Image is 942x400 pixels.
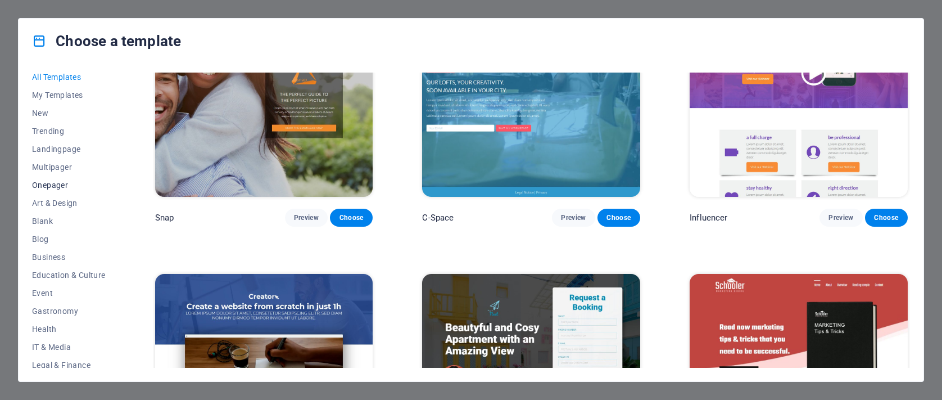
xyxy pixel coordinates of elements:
[32,307,106,316] span: Gastronomy
[32,361,106,370] span: Legal & Finance
[606,213,631,222] span: Choose
[294,213,319,222] span: Preview
[32,356,106,374] button: Legal & Finance
[32,325,106,334] span: Health
[819,209,862,227] button: Preview
[32,230,106,248] button: Blog
[597,209,640,227] button: Choose
[32,289,106,298] span: Event
[32,32,181,50] h4: Choose a template
[339,213,364,222] span: Choose
[285,209,328,227] button: Preview
[32,253,106,262] span: Business
[32,235,106,244] span: Blog
[690,212,727,223] p: Influencer
[32,68,106,86] button: All Templates
[32,248,106,266] button: Business
[32,194,106,212] button: Art & Design
[32,145,106,154] span: Landingpage
[330,209,373,227] button: Choose
[828,213,853,222] span: Preview
[32,212,106,230] button: Blank
[561,213,586,222] span: Preview
[32,320,106,338] button: Health
[32,140,106,158] button: Landingpage
[422,212,454,223] p: C-Space
[32,302,106,320] button: Gastronomy
[32,284,106,302] button: Event
[32,181,106,190] span: Onepager
[32,176,106,194] button: Onepager
[32,73,106,82] span: All Templates
[32,109,106,118] span: New
[32,86,106,104] button: My Templates
[32,266,106,284] button: Education & Culture
[874,213,899,222] span: Choose
[32,163,106,172] span: Multipager
[32,158,106,176] button: Multipager
[32,271,106,280] span: Education & Culture
[552,209,595,227] button: Preview
[32,104,106,122] button: New
[32,217,106,226] span: Blank
[155,212,174,223] p: Snap
[32,122,106,140] button: Trending
[32,127,106,136] span: Trending
[32,343,106,352] span: IT & Media
[32,91,106,100] span: My Templates
[32,199,106,208] span: Art & Design
[865,209,908,227] button: Choose
[32,338,106,356] button: IT & Media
